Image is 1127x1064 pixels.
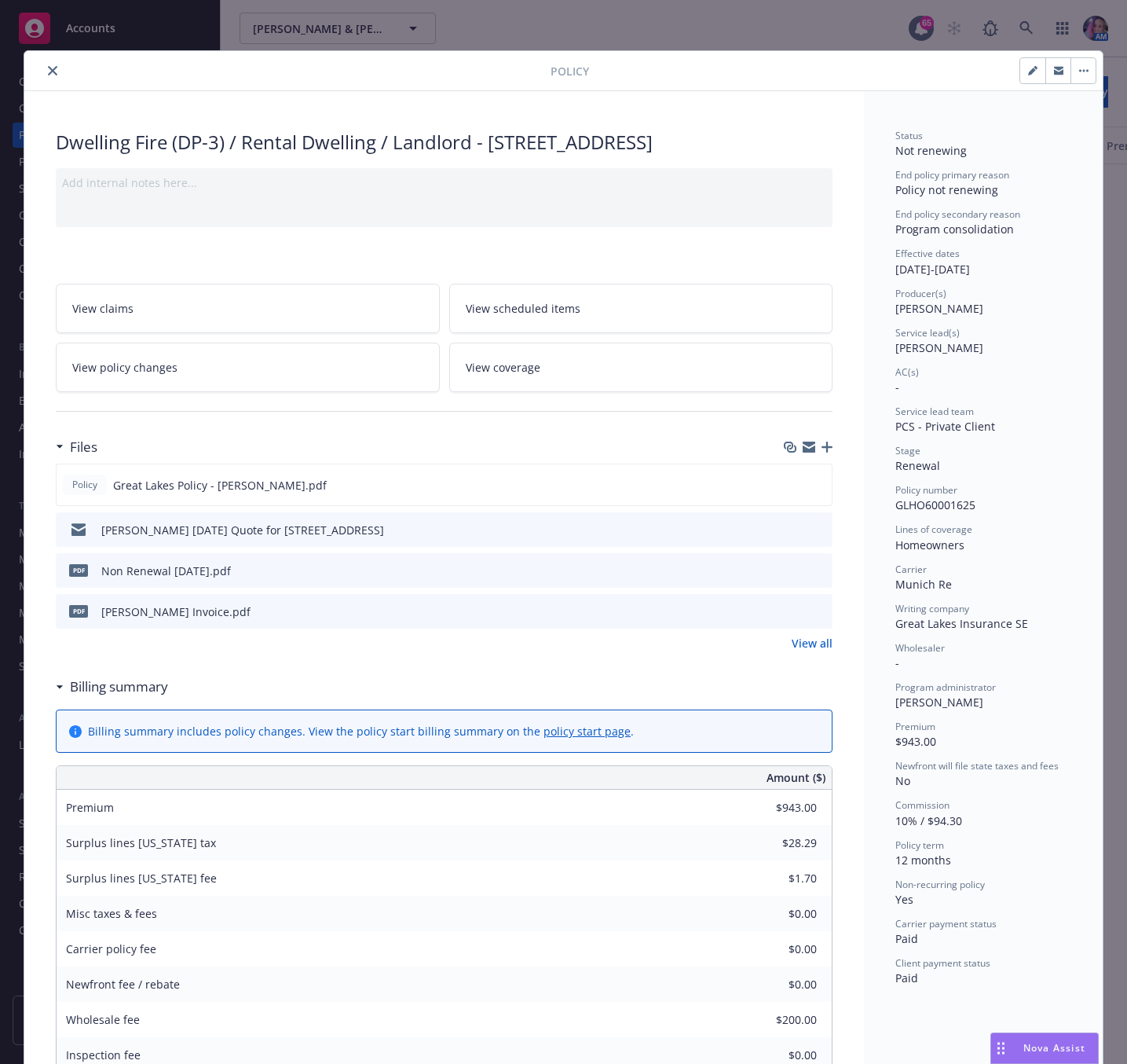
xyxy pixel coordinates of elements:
span: Premium [66,800,114,815]
input: 0.00 [724,902,826,926]
span: Newfront will file state taxes and fees [895,759,1059,772]
span: View claims [72,300,134,317]
a: View policy changes [56,343,440,392]
span: View scheduled items [466,300,580,317]
span: Paid [895,931,918,946]
span: Carrier payment status [895,917,997,930]
span: View coverage [466,359,540,376]
span: Nova Assist [1023,1041,1085,1055]
div: [PERSON_NAME] Invoice.pdf [101,604,251,620]
span: PCS - Private Client [895,419,995,434]
button: preview file [811,477,825,493]
span: - [895,380,899,394]
input: 0.00 [724,937,826,961]
div: Non Renewal [DATE].pdf [101,563,231,579]
div: Billing summary includes policy changes. View the policy start billing summary on the . [88,723,634,739]
span: Not renewing [895,143,967,158]
a: View claims [56,284,440,333]
span: Program consolidation [895,222,1014,237]
input: 0.00 [724,796,826,820]
div: Billing summary [56,677,168,697]
a: policy start page [543,724,631,739]
button: preview file [812,522,826,538]
button: close [43,61,62,80]
span: End policy secondary reason [895,207,1020,221]
input: 0.00 [724,867,826,890]
div: Drag to move [991,1033,1011,1063]
button: download file [786,477,799,493]
span: Stage [895,444,920,457]
button: Nova Assist [990,1033,1099,1064]
span: Policy [551,63,589,79]
span: Non-recurring policy [895,878,985,891]
input: 0.00 [724,831,826,855]
span: [PERSON_NAME] [895,340,983,355]
span: Wholesaler [895,641,945,655]
button: download file [787,522,800,538]
span: pdf [69,605,88,617]
span: Paid [895,970,918,985]
span: Policy [69,478,101,492]
span: Surplus lines [US_STATE] tax [66,835,216,850]
span: Status [895,129,923,142]
span: Policy number [895,483,957,497]
span: No [895,773,910,788]
span: Producer(s) [895,287,946,300]
h3: Files [70,437,97,457]
a: View all [792,635,832,651]
div: Dwelling Fire (DP-3) / Rental Dwelling / Landlord - [STREET_ADDRESS] [56,129,832,156]
span: Great Lakes Insurance SE [895,616,1028,631]
span: Homeowners [895,538,964,552]
span: Premium [895,720,935,733]
span: Munich Re [895,577,952,592]
div: [DATE] - [DATE] [895,247,1071,277]
span: Great Lakes Policy - [PERSON_NAME].pdf [113,477,327,493]
span: [PERSON_NAME] [895,695,983,710]
div: Files [56,437,97,457]
span: Commission [895,798,950,812]
span: Wholesale fee [66,1012,140,1027]
span: Policy not renewing [895,182,998,197]
span: End policy primary reason [895,168,1009,182]
span: $943.00 [895,734,936,749]
input: 0.00 [724,973,826,996]
span: Policy term [895,838,944,852]
span: Surplus lines [US_STATE] fee [66,871,217,886]
span: [PERSON_NAME] [895,301,983,316]
span: Client payment status [895,956,990,970]
span: 12 months [895,853,951,868]
span: Amount ($) [767,769,825,786]
span: Carrier policy fee [66,941,156,956]
span: Newfront fee / rebate [66,977,180,992]
a: View scheduled items [449,284,833,333]
span: Lines of coverage [895,523,972,536]
span: AC(s) [895,365,919,379]
span: Service lead team [895,405,974,418]
span: Service lead(s) [895,326,960,339]
span: Renewal [895,458,940,473]
div: [PERSON_NAME] [DATE] Quote for [STREET_ADDRESS] [101,522,384,538]
span: Writing company [895,602,969,615]
span: Yes [895,892,913,907]
button: download file [787,563,800,579]
span: Effective dates [895,247,960,260]
span: Carrier [895,563,927,576]
span: 10% / $94.30 [895,813,962,828]
span: View policy changes [72,359,177,376]
div: Add internal notes here... [62,174,826,191]
span: - [895,655,899,670]
span: Inspection fee [66,1047,141,1062]
h3: Billing summary [70,677,168,697]
span: Misc taxes & fees [66,906,157,921]
input: 0.00 [724,1008,826,1032]
span: Program administrator [895,681,996,694]
a: View coverage [449,343,833,392]
span: pdf [69,564,88,576]
button: preview file [812,604,826,620]
button: download file [787,604,800,620]
span: GLHO60001625 [895,497,975,512]
button: preview file [812,563,826,579]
